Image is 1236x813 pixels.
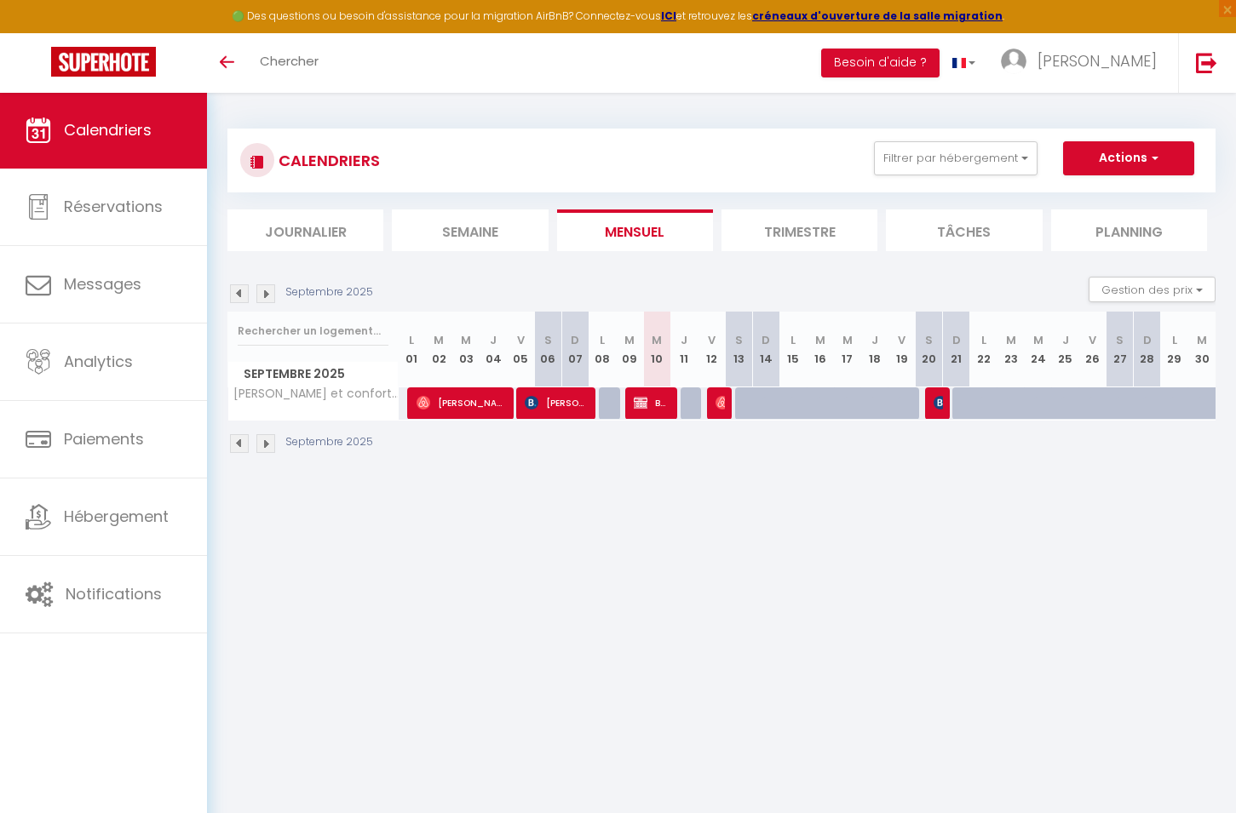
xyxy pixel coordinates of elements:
[871,332,878,348] abbr: J
[634,386,670,419] span: BOOKED
[721,209,877,251] li: Trimestre
[507,312,534,387] th: 05
[842,332,853,348] abbr: M
[561,312,589,387] th: 07
[752,312,779,387] th: 14
[452,312,480,387] th: 03
[779,312,807,387] th: 15
[64,506,169,527] span: Hébergement
[1089,277,1216,302] button: Gestion des prix
[1196,52,1217,73] img: logout
[815,332,825,348] abbr: M
[525,386,589,419] span: [PERSON_NAME]
[517,332,525,348] abbr: V
[925,332,933,348] abbr: S
[1107,312,1134,387] th: 27
[997,312,1025,387] th: 23
[952,332,961,348] abbr: D
[228,362,398,386] span: Septembre 2025
[392,209,548,251] li: Semaine
[970,312,997,387] th: 22
[425,312,452,387] th: 02
[888,312,916,387] th: 19
[1079,312,1107,387] th: 26
[898,332,905,348] abbr: V
[943,312,970,387] th: 21
[1033,332,1043,348] abbr: M
[807,312,834,387] th: 16
[1089,332,1096,348] abbr: V
[981,332,986,348] abbr: L
[698,312,725,387] th: 12
[64,119,152,140] span: Calendriers
[1197,332,1207,348] abbr: M
[886,209,1042,251] li: Tâches
[227,209,383,251] li: Journalier
[417,386,508,419] span: [PERSON_NAME]
[988,33,1178,93] a: ... [PERSON_NAME]
[934,386,943,419] span: Segolene [PERSON_NAME]
[643,312,670,387] th: 10
[1188,312,1216,387] th: 30
[490,332,497,348] abbr: J
[1172,332,1177,348] abbr: L
[238,316,388,346] input: Rechercher un logement...
[399,312,426,387] th: 01
[1038,50,1157,72] span: [PERSON_NAME]
[624,332,635,348] abbr: M
[861,312,888,387] th: 18
[725,312,752,387] th: 13
[64,428,144,449] span: Paiements
[708,332,716,348] abbr: V
[735,332,743,348] abbr: S
[790,332,796,348] abbr: L
[571,332,579,348] abbr: D
[534,312,561,387] th: 06
[1001,49,1026,74] img: ...
[247,33,331,93] a: Chercher
[661,9,676,23] a: ICI
[51,47,156,77] img: Super Booking
[762,332,770,348] abbr: D
[616,312,643,387] th: 09
[1143,332,1152,348] abbr: D
[461,332,471,348] abbr: M
[716,386,725,419] span: [PERSON_NAME]
[1052,312,1079,387] th: 25
[64,273,141,295] span: Messages
[274,141,380,180] h3: CALENDRIERS
[231,387,401,400] span: [PERSON_NAME] et confortable gîte
[544,332,552,348] abbr: S
[681,332,687,348] abbr: J
[589,312,616,387] th: 08
[1006,332,1016,348] abbr: M
[916,312,943,387] th: 20
[285,434,373,450] p: Septembre 2025
[434,332,444,348] abbr: M
[409,332,414,348] abbr: L
[66,583,162,604] span: Notifications
[752,9,1003,23] a: créneaux d'ouverture de la salle migration
[1051,209,1207,251] li: Planning
[834,312,861,387] th: 17
[821,49,940,77] button: Besoin d'aide ?
[260,52,319,70] span: Chercher
[652,332,662,348] abbr: M
[1025,312,1052,387] th: 24
[557,209,713,251] li: Mensuel
[1134,312,1161,387] th: 28
[670,312,698,387] th: 11
[600,332,605,348] abbr: L
[285,284,373,301] p: Septembre 2025
[1116,332,1124,348] abbr: S
[1063,141,1194,175] button: Actions
[1161,312,1188,387] th: 29
[874,141,1038,175] button: Filtrer par hébergement
[64,196,163,217] span: Réservations
[64,351,133,372] span: Analytics
[1062,332,1069,348] abbr: J
[480,312,507,387] th: 04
